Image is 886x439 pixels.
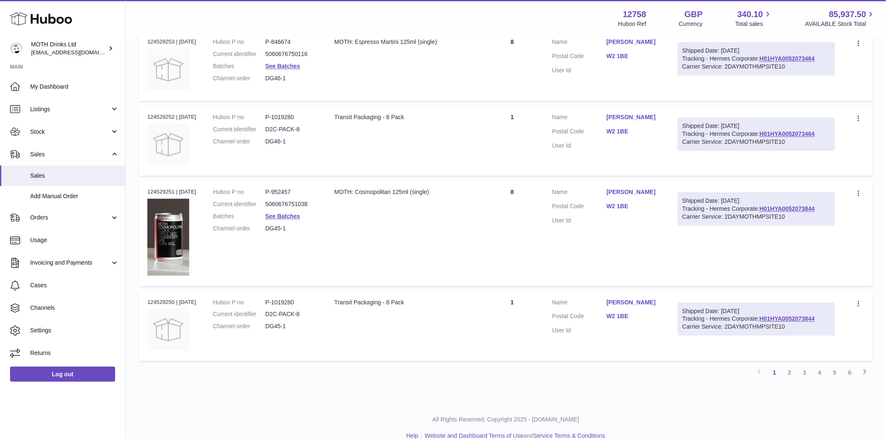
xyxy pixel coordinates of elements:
[481,105,544,176] td: 1
[265,322,318,330] dd: DG45-1
[607,52,661,60] a: W2 1BE
[30,349,119,357] span: Returns
[213,38,265,46] dt: Huboo P no
[607,38,661,46] a: [PERSON_NAME]
[827,365,842,380] a: 5
[552,52,607,62] dt: Postal Code
[30,281,119,289] span: Cases
[30,304,119,312] span: Channels
[760,205,815,212] a: H01HYA0052073844
[265,113,318,121] dd: P-1019280
[30,214,110,222] span: Orders
[678,303,835,336] div: Tracking - Hermes Corporate:
[10,42,23,55] img: internalAdmin-12758@internal.huboo.com
[683,63,830,71] div: Carrier Service: 2DAYMOTHMPSITE10
[533,432,605,439] a: Service Terms & Conditions
[425,432,523,439] a: Website and Dashboard Terms of Use
[30,105,110,113] span: Listings
[552,38,607,48] dt: Name
[683,213,830,221] div: Carrier Service: 2DAYMOTHMPSITE10
[797,365,812,380] a: 3
[683,138,830,146] div: Carrier Service: 2DAYMOTHMPSITE10
[265,200,318,208] dd: 5060676751038
[213,138,265,145] dt: Channel order
[213,50,265,58] dt: Current identifier
[552,142,607,150] dt: User Id
[735,9,773,28] a: 340.10 Total sales
[147,188,196,196] div: 124529251 | [DATE]
[407,432,419,439] a: Help
[265,188,318,196] dd: P-952457
[265,138,318,145] dd: DG46-1
[552,188,607,198] dt: Name
[31,49,123,56] span: [EMAIL_ADDRESS][DOMAIN_NAME]
[132,416,879,424] p: All Rights Reserved. Copyright 2025 - [DOMAIN_NAME]
[552,66,607,74] dt: User Id
[552,128,607,138] dt: Postal Code
[30,172,119,180] span: Sales
[812,365,827,380] a: 4
[607,312,661,320] a: W2 1BE
[335,38,473,46] div: MOTH: Espresso Martini 125ml (single)
[147,299,196,306] div: 124529250 | [DATE]
[147,123,189,165] img: no-photo.jpg
[683,307,830,315] div: Shipped Date: [DATE]
[31,41,106,56] div: MOTH Drinks Ltd
[552,113,607,123] dt: Name
[735,20,773,28] span: Total sales
[10,367,115,382] a: Log out
[607,128,661,135] a: W2 1BE
[760,315,815,322] a: H01HYA0052073844
[265,38,318,46] dd: P-846674
[683,47,830,55] div: Shipped Date: [DATE]
[481,290,544,361] td: 1
[147,199,189,276] img: 127581729091081.png
[213,212,265,220] dt: Batches
[552,327,607,334] dt: User Id
[213,125,265,133] dt: Current identifier
[213,62,265,70] dt: Batches
[213,299,265,306] dt: Huboo P no
[607,113,661,121] a: [PERSON_NAME]
[552,312,607,322] dt: Postal Code
[265,63,300,69] a: See Batches
[737,9,763,20] span: 340.10
[265,125,318,133] dd: D2C-PACK-8
[213,188,265,196] dt: Huboo P no
[805,9,876,28] a: 85,937.50 AVAILABLE Stock Total
[213,74,265,82] dt: Channel order
[30,259,110,267] span: Invoicing and Payments
[30,151,110,158] span: Sales
[265,225,318,232] dd: DG45-1
[481,180,544,286] td: 8
[842,365,858,380] a: 6
[265,299,318,306] dd: P-1019280
[685,9,703,20] strong: GBP
[265,50,318,58] dd: 5060676750116
[30,128,110,136] span: Stock
[265,74,318,82] dd: DG46-1
[782,365,797,380] a: 2
[265,213,300,219] a: See Batches
[30,83,119,91] span: My Dashboard
[623,9,646,20] strong: 12758
[147,38,196,46] div: 124529253 | [DATE]
[607,299,661,306] a: [PERSON_NAME]
[607,188,661,196] a: [PERSON_NAME]
[767,365,782,380] a: 1
[760,55,815,62] a: H01HYA0052073464
[335,299,473,306] div: Transit Packaging - 8 Pack
[335,188,473,196] div: MOTH: Cosmopolitan 125ml (single)
[481,30,544,100] td: 8
[552,299,607,309] dt: Name
[683,323,830,331] div: Carrier Service: 2DAYMOTHMPSITE10
[678,117,835,151] div: Tracking - Hermes Corporate:
[213,310,265,318] dt: Current identifier
[147,48,189,90] img: no-photo.jpg
[213,113,265,121] dt: Huboo P no
[805,20,876,28] span: AVAILABLE Stock Total
[30,192,119,200] span: Add Manual Order
[678,42,835,75] div: Tracking - Hermes Corporate:
[760,130,815,137] a: H01HYA0052073464
[213,225,265,232] dt: Channel order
